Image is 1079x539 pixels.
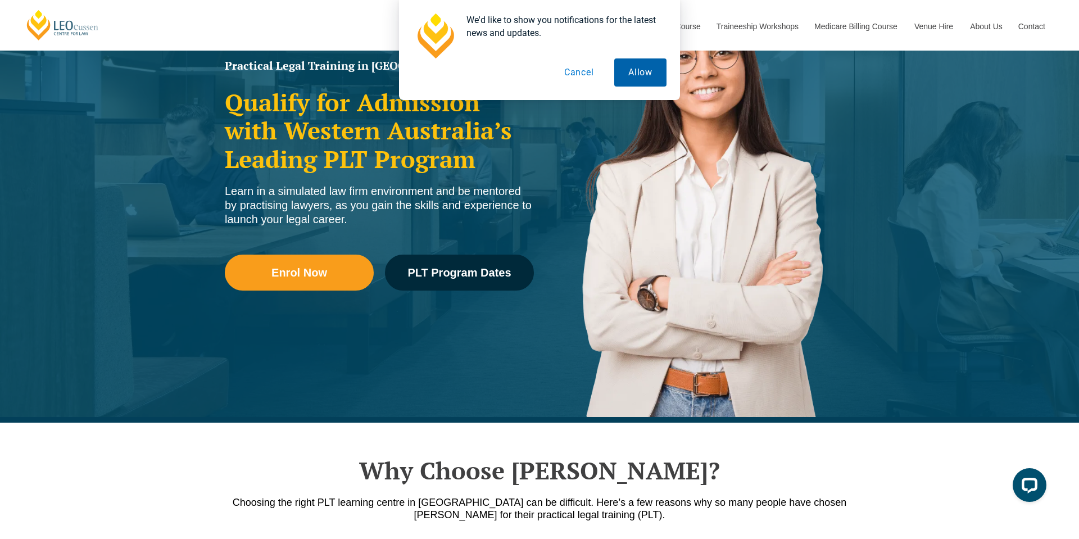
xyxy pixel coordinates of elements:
[225,184,534,227] div: Learn in a simulated law firm environment and be mentored by practising lawyers, as you gain the ...
[1004,464,1051,511] iframe: LiveChat chat widget
[219,496,860,521] p: Choosing the right PLT learning centre in [GEOGRAPHIC_DATA] can be difficult. Here’s a few reason...
[550,58,608,87] button: Cancel
[614,58,667,87] button: Allow
[457,13,667,39] div: We'd like to show you notifications for the latest news and updates.
[407,267,511,278] span: PLT Program Dates
[225,88,534,173] h2: Qualify for Admission with Western Australia’s Leading PLT Program
[219,456,860,484] h2: Why Choose [PERSON_NAME]?
[412,13,457,58] img: notification icon
[225,255,374,291] a: Enrol Now
[271,267,327,278] span: Enrol Now
[385,255,534,291] a: PLT Program Dates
